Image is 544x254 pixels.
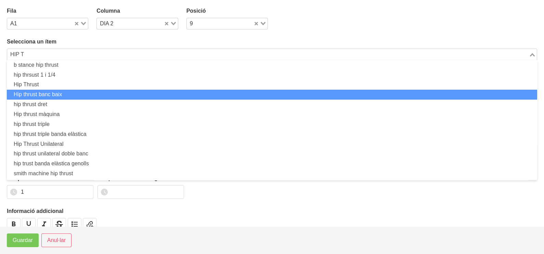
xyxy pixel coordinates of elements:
[186,7,268,15] label: Posició
[190,20,193,27] span: 9
[20,20,74,28] input: Search for option
[7,110,537,119] li: Hip thrust màquina
[7,90,537,100] li: Hip thrust banc baix
[47,236,66,244] span: Anul·lar
[7,7,88,15] label: Fila
[7,49,537,60] div: Search for option
[41,233,72,247] button: Anul·lar
[8,50,528,59] input: Search for option
[7,18,88,29] div: Search for option
[7,119,537,129] li: hip thrust triple
[7,80,537,90] li: Hip Thrust
[7,233,39,247] button: Guardar
[7,38,537,46] label: Selecciona un ítem
[7,100,537,110] li: hip thrust dret
[96,7,178,15] label: Columna
[7,129,537,139] li: hip thrust triple banda elàstica
[7,70,537,80] li: hip thrsust 1 i 1/4
[7,207,537,215] label: Informació addicional
[7,149,537,159] li: hip thrust unilateral doble banc
[7,159,537,169] li: hip trust banda elàstica genolls
[7,60,537,70] li: b stance hip thrust
[255,21,258,26] button: Clear Selected
[7,169,537,179] li: smith machine hip thrust
[100,20,113,27] span: DIA 2
[96,18,178,29] div: Search for option
[13,236,33,244] span: Guardar
[7,139,537,149] li: Hip Thrust Unilateral
[116,20,163,28] input: Search for option
[75,21,78,26] button: Clear Selected
[186,18,268,29] div: Search for option
[165,21,168,26] button: Clear Selected
[195,20,253,28] input: Search for option
[10,20,17,27] span: A1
